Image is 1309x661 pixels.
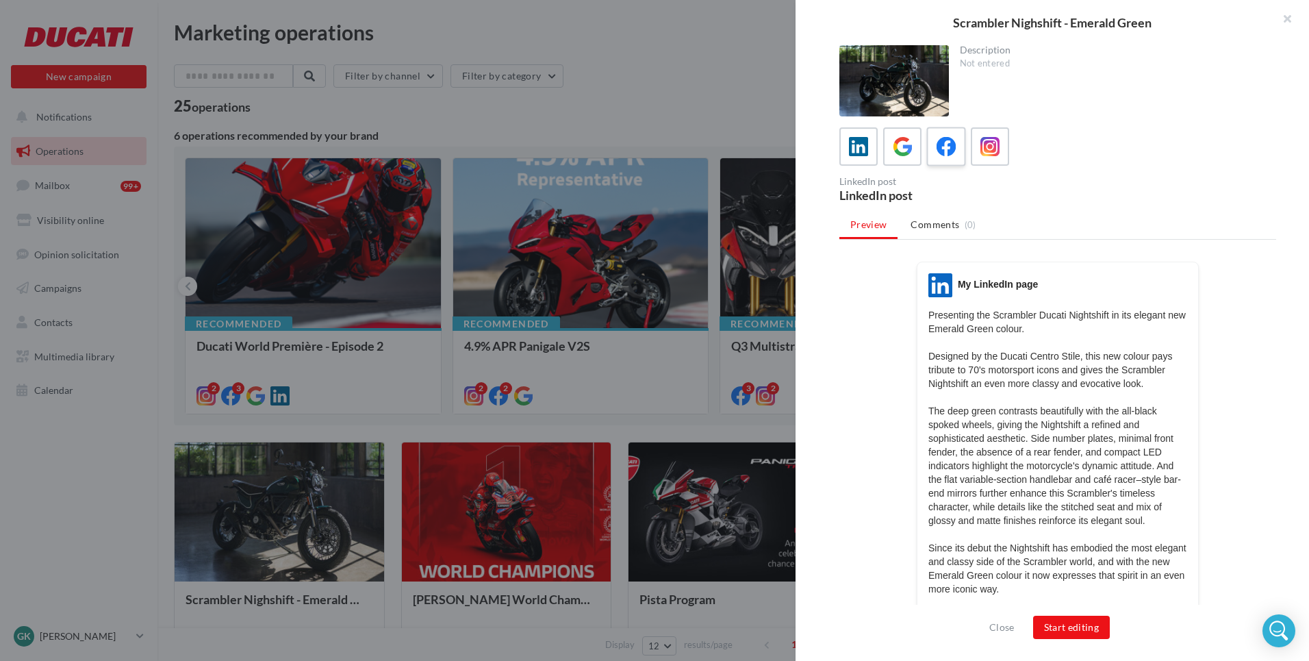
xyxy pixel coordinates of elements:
[960,58,1266,70] div: Not entered
[960,45,1266,55] div: Description
[1262,614,1295,647] div: Open Intercom Messenger
[839,177,1052,186] div: LinkedIn post
[1033,616,1110,639] button: Start editing
[839,189,1052,201] div: LinkedIn post
[984,619,1020,636] button: Close
[911,218,959,232] span: Comments
[965,219,976,230] span: (0)
[958,277,1038,291] div: My LinkedIn page
[817,16,1287,29] div: Scrambler Nighshift - Emerald Green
